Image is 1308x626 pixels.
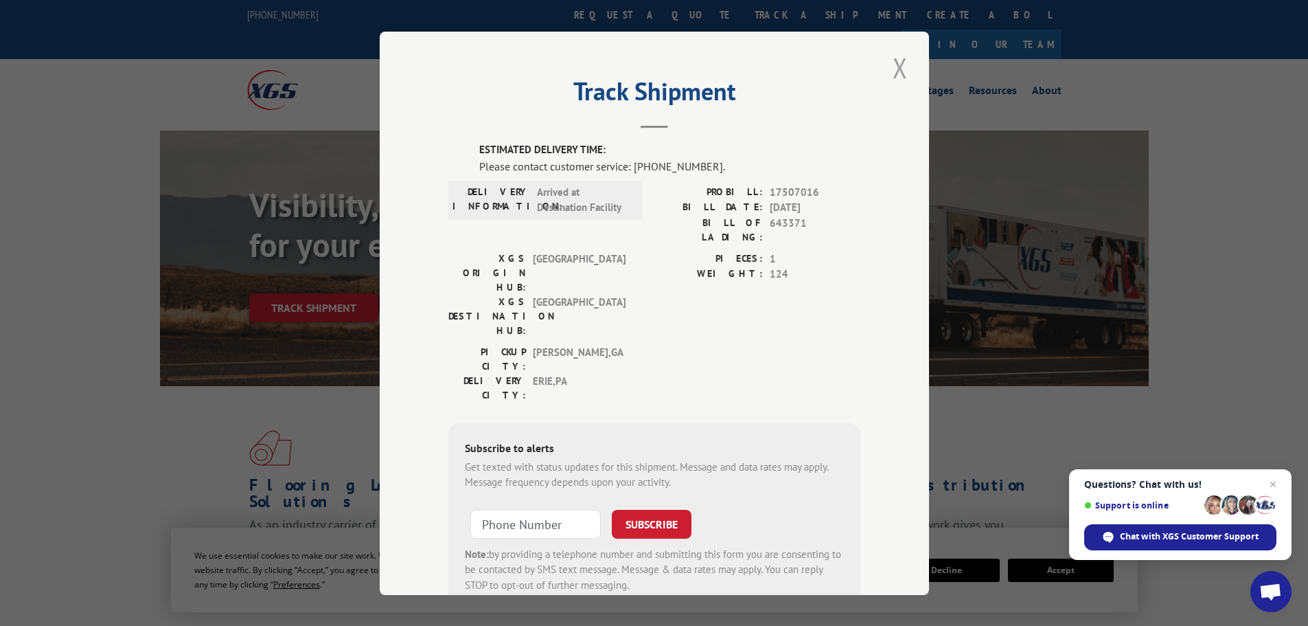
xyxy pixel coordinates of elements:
span: [GEOGRAPHIC_DATA] [533,251,626,294]
label: WEIGHT: [654,267,763,282]
span: Chat with XGS Customer Support [1120,530,1259,543]
label: XGS ORIGIN HUB: [448,251,526,294]
a: Open chat [1250,571,1292,612]
strong: Note: [465,547,489,560]
div: by providing a telephone number and submitting this form you are consenting to be contacted by SM... [465,546,844,593]
div: Please contact customer service: [PHONE_NUMBER]. [479,157,860,174]
label: PICKUP CITY: [448,344,526,373]
span: 643371 [770,215,860,244]
input: Phone Number [470,509,601,538]
label: XGS DESTINATION HUB: [448,294,526,337]
div: Get texted with status updates for this shipment. Message and data rates may apply. Message frequ... [465,459,844,490]
span: 17507016 [770,184,860,200]
span: [DATE] [770,200,860,216]
label: PROBILL: [654,184,763,200]
button: Close modal [888,49,912,87]
label: PIECES: [654,251,763,267]
span: [GEOGRAPHIC_DATA] [533,294,626,337]
span: Chat with XGS Customer Support [1084,524,1276,550]
span: 1 [770,251,860,267]
label: DELIVERY CITY: [448,373,526,402]
span: Arrived at Destination Facility [537,184,630,215]
span: [PERSON_NAME] , GA [533,344,626,373]
label: ESTIMATED DELIVERY TIME: [479,142,860,158]
label: DELIVERY INFORMATION: [452,184,530,215]
label: BILL OF LADING: [654,215,763,244]
span: Questions? Chat with us! [1084,479,1276,490]
span: Support is online [1084,500,1200,511]
span: ERIE , PA [533,373,626,402]
label: BILL DATE: [654,200,763,216]
h2: Track Shipment [448,82,860,108]
div: Subscribe to alerts [465,439,844,459]
span: 124 [770,267,860,282]
button: SUBSCRIBE [612,509,691,538]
